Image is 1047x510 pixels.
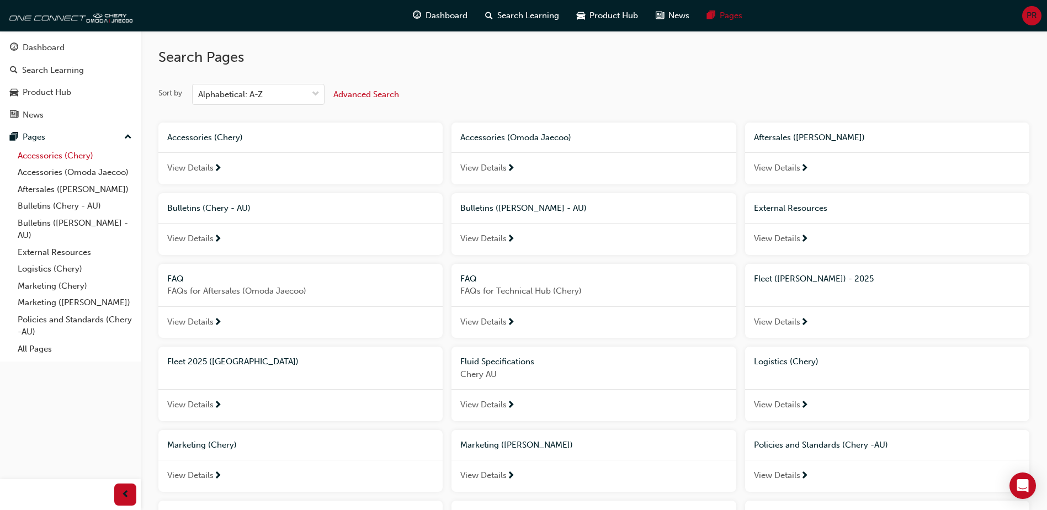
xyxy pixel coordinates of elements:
[312,87,320,102] span: down-icon
[158,264,443,338] a: FAQFAQs for Aftersales (Omoda Jaecoo)View Details
[404,4,476,27] a: guage-iconDashboard
[167,274,184,284] span: FAQ
[1022,6,1041,25] button: PR
[707,9,715,23] span: pages-icon
[13,341,136,358] a: All Pages
[451,264,736,338] a: FAQFAQs for Technical Hub (Chery)View Details
[745,264,1029,338] a: Fleet ([PERSON_NAME]) - 2025View Details
[6,4,132,26] img: oneconnect
[589,9,638,22] span: Product Hub
[13,311,136,341] a: Policies and Standards (Chery -AU)
[4,60,136,81] a: Search Learning
[4,35,136,127] button: DashboardSearch LearningProduct HubNews
[214,164,222,174] span: next-icon
[754,440,888,450] span: Policies and Standards (Chery -AU)
[460,357,534,366] span: Fluid Specifications
[647,4,698,27] a: news-iconNews
[800,471,809,481] span: next-icon
[167,440,237,450] span: Marketing (Chery)
[451,123,736,184] a: Accessories (Omoda Jaecoo)View Details
[460,203,587,213] span: Bulletins ([PERSON_NAME] - AU)
[158,193,443,255] a: Bulletins (Chery - AU)View Details
[4,38,136,58] a: Dashboard
[800,401,809,411] span: next-icon
[167,203,251,213] span: Bulletins (Chery - AU)
[413,9,421,23] span: guage-icon
[158,49,1029,66] h2: Search Pages
[745,347,1029,421] a: Logistics (Chery)View Details
[167,316,214,328] span: View Details
[577,9,585,23] span: car-icon
[13,198,136,215] a: Bulletins (Chery - AU)
[507,401,515,411] span: next-icon
[214,235,222,245] span: next-icon
[158,88,182,99] div: Sort by
[158,347,443,421] a: Fleet 2025 ([GEOGRAPHIC_DATA])View Details
[800,235,809,245] span: next-icon
[754,316,800,328] span: View Details
[23,86,71,99] div: Product Hub
[460,274,477,284] span: FAQ
[507,164,515,174] span: next-icon
[214,318,222,328] span: next-icon
[10,110,18,120] span: news-icon
[754,357,819,366] span: Logistics (Chery)
[23,41,65,54] div: Dashboard
[1027,9,1037,22] span: PR
[745,430,1029,492] a: Policies and Standards (Chery -AU)View Details
[426,9,467,22] span: Dashboard
[460,285,727,297] span: FAQs for Technical Hub (Chery)
[460,469,507,482] span: View Details
[13,164,136,181] a: Accessories (Omoda Jaecoo)
[497,9,559,22] span: Search Learning
[476,4,568,27] a: search-iconSearch Learning
[460,232,507,245] span: View Details
[460,162,507,174] span: View Details
[13,147,136,164] a: Accessories (Chery)
[754,399,800,411] span: View Details
[507,318,515,328] span: next-icon
[451,347,736,421] a: Fluid SpecificationsChery AUView Details
[13,278,136,295] a: Marketing (Chery)
[13,181,136,198] a: Aftersales ([PERSON_NAME])
[167,162,214,174] span: View Details
[13,261,136,278] a: Logistics (Chery)
[460,316,507,328] span: View Details
[1009,472,1036,499] div: Open Intercom Messenger
[656,9,664,23] span: news-icon
[485,9,493,23] span: search-icon
[507,235,515,245] span: next-icon
[167,232,214,245] span: View Details
[460,132,571,142] span: Accessories (Omoda Jaecoo)
[167,469,214,482] span: View Details
[167,399,214,411] span: View Details
[754,232,800,245] span: View Details
[167,132,243,142] span: Accessories (Chery)
[754,203,827,213] span: External Resources
[451,193,736,255] a: Bulletins ([PERSON_NAME] - AU)View Details
[754,162,800,174] span: View Details
[4,82,136,103] a: Product Hub
[214,471,222,481] span: next-icon
[4,105,136,125] a: News
[124,130,132,145] span: up-icon
[158,123,443,184] a: Accessories (Chery)View Details
[800,318,809,328] span: next-icon
[10,66,18,76] span: search-icon
[507,471,515,481] span: next-icon
[460,368,727,381] span: Chery AU
[13,294,136,311] a: Marketing ([PERSON_NAME])
[4,127,136,147] button: Pages
[745,123,1029,184] a: Aftersales ([PERSON_NAME])View Details
[698,4,751,27] a: pages-iconPages
[333,84,399,105] button: Advanced Search
[10,43,18,53] span: guage-icon
[720,9,742,22] span: Pages
[754,469,800,482] span: View Details
[23,109,44,121] div: News
[451,430,736,492] a: Marketing ([PERSON_NAME])View Details
[167,285,434,297] span: FAQs for Aftersales (Omoda Jaecoo)
[13,215,136,244] a: Bulletins ([PERSON_NAME] - AU)
[333,89,399,99] span: Advanced Search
